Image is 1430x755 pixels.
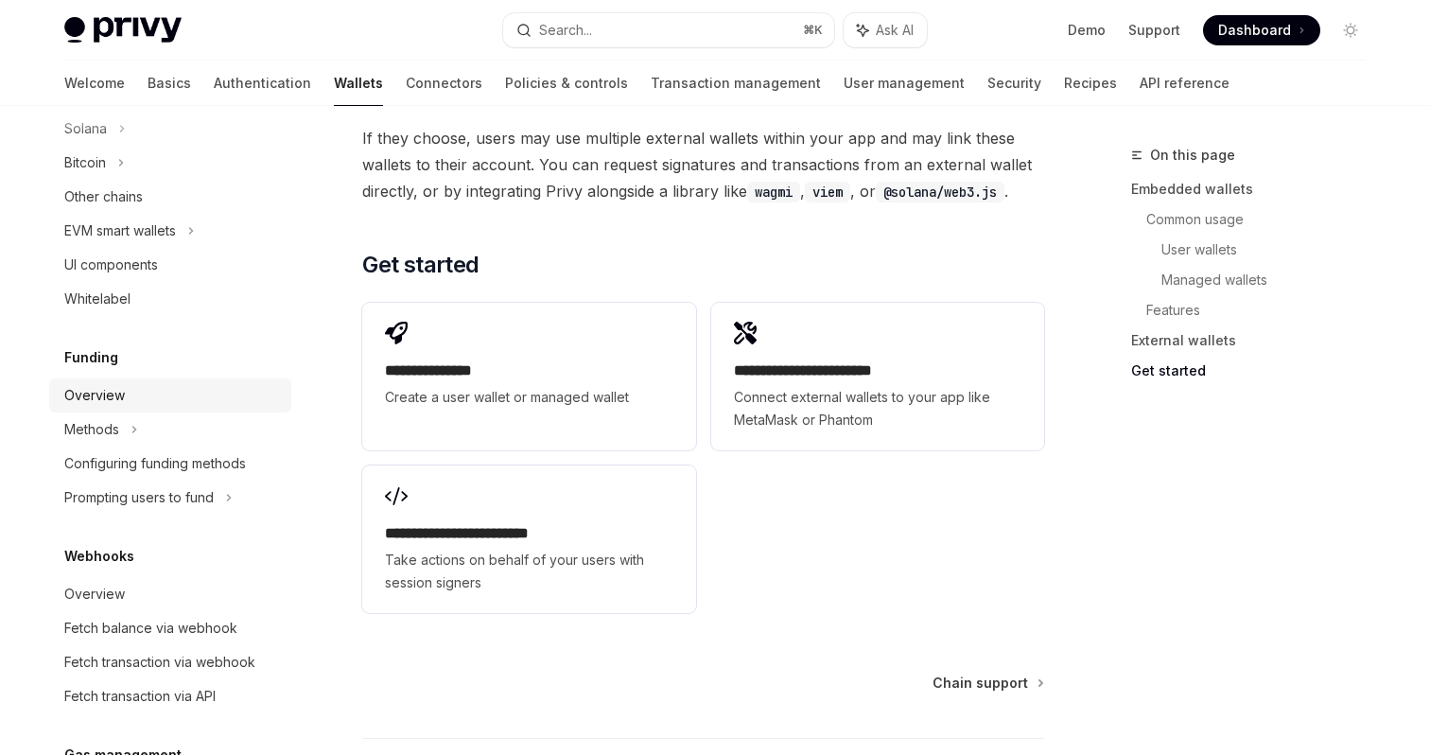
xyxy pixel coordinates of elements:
a: User wallets [1161,235,1381,265]
button: Ask AI [844,13,927,47]
a: Overview [49,577,291,611]
div: Prompting users to fund [64,486,214,509]
a: Get started [1131,356,1381,386]
a: External wallets [1131,325,1381,356]
a: Chain support [933,674,1042,693]
div: UI components [64,254,158,276]
a: Dashboard [1203,15,1320,45]
span: Take actions on behalf of your users with session signers [385,549,672,594]
a: Authentication [214,61,311,106]
span: Dashboard [1218,21,1291,40]
img: light logo [64,17,182,44]
a: Transaction management [651,61,821,106]
a: Recipes [1064,61,1117,106]
a: API reference [1140,61,1229,106]
a: Managed wallets [1161,265,1381,295]
div: Other chains [64,185,143,208]
div: Fetch transaction via API [64,685,216,708]
div: Methods [64,418,119,441]
span: Ask AI [876,21,914,40]
a: UI components [49,248,291,282]
code: @solana/web3.js [876,182,1004,202]
span: Get started [362,250,479,280]
a: Wallets [334,61,383,106]
div: Whitelabel [64,288,131,310]
a: Embedded wallets [1131,174,1381,204]
a: Policies & controls [505,61,628,106]
a: Fetch balance via webhook [49,611,291,645]
div: Fetch balance via webhook [64,617,237,640]
a: Common usage [1146,204,1381,235]
span: Chain support [933,674,1028,693]
a: Basics [148,61,191,106]
h5: Webhooks [64,545,134,568]
span: Connect external wallets to your app like MetaMask or Phantom [734,386,1021,431]
span: ⌘ K [803,23,823,38]
h5: Funding [64,346,118,369]
div: Bitcoin [64,151,106,174]
a: Other chains [49,180,291,214]
button: Search...⌘K [503,13,834,47]
div: Search... [539,19,592,42]
a: Demo [1068,21,1106,40]
a: Connectors [406,61,482,106]
a: Support [1128,21,1180,40]
button: Toggle dark mode [1335,15,1366,45]
a: Fetch transaction via API [49,679,291,713]
div: Configuring funding methods [64,452,246,475]
a: Overview [49,378,291,413]
span: If they choose, users may use multiple external wallets within your app and may link these wallet... [362,125,1044,204]
a: Welcome [64,61,125,106]
span: Create a user wallet or managed wallet [385,386,672,409]
div: Overview [64,583,125,606]
a: Whitelabel [49,282,291,316]
span: On this page [1150,144,1235,167]
a: Configuring funding methods [49,447,291,481]
a: Security [987,61,1041,106]
div: EVM smart wallets [64,219,176,242]
div: Fetch transaction via webhook [64,651,255,674]
div: Overview [64,384,125,407]
code: wagmi [747,182,800,202]
a: Features [1146,295,1381,325]
a: User management [844,61,965,106]
code: viem [805,182,850,202]
a: Fetch transaction via webhook [49,645,291,679]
